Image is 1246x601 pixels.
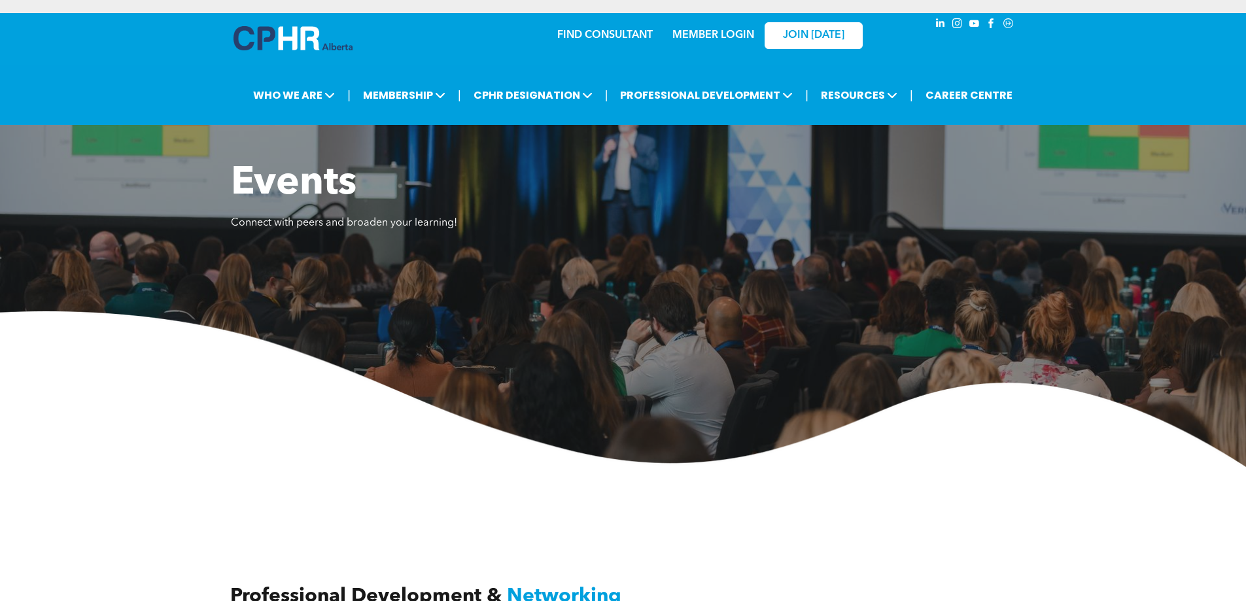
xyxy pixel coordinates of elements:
[616,83,797,107] span: PROFESSIONAL DEVELOPMENT
[933,16,948,34] a: linkedin
[783,29,844,42] span: JOIN [DATE]
[672,30,754,41] a: MEMBER LOGIN
[470,83,597,107] span: CPHR DESIGNATION
[805,82,808,109] li: |
[817,83,901,107] span: RESOURCES
[910,82,913,109] li: |
[1001,16,1016,34] a: Social network
[458,82,461,109] li: |
[231,218,457,228] span: Connect with peers and broaden your learning!
[557,30,653,41] a: FIND CONSULTANT
[347,82,351,109] li: |
[984,16,999,34] a: facebook
[249,83,339,107] span: WHO WE ARE
[950,16,965,34] a: instagram
[234,26,353,50] img: A blue and white logo for cp alberta
[967,16,982,34] a: youtube
[359,83,449,107] span: MEMBERSHIP
[765,22,863,49] a: JOIN [DATE]
[605,82,608,109] li: |
[231,164,356,203] span: Events
[922,83,1016,107] a: CAREER CENTRE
